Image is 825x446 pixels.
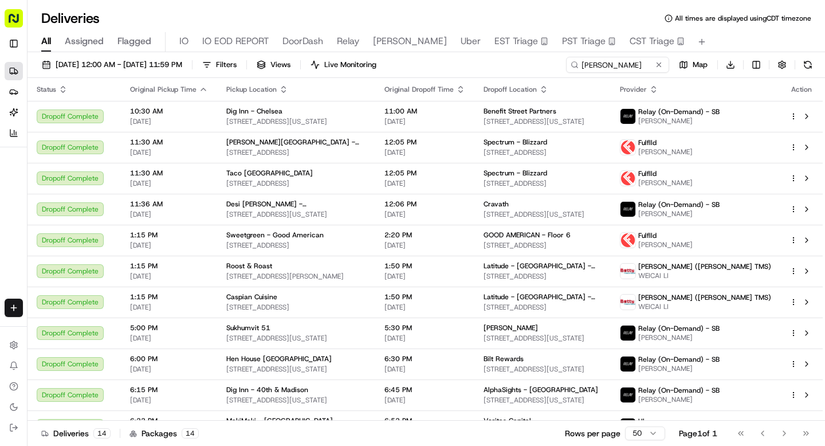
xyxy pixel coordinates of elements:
[130,107,208,116] span: 10:30 AM
[638,138,657,147] span: Fulflld
[130,272,208,281] span: [DATE]
[226,117,366,126] span: [STREET_ADDRESS][US_STATE]
[226,416,333,425] span: MakiMaki - [GEOGRAPHIC_DATA]
[484,365,602,374] span: [STREET_ADDRESS][US_STATE]
[638,355,720,364] span: Relay (On-Demand) - SB
[226,85,277,94] span: Pickup Location
[638,240,693,249] span: [PERSON_NAME]
[693,60,708,70] span: Map
[41,428,111,439] div: Deliveries
[638,333,720,342] span: [PERSON_NAME]
[182,428,199,439] div: 14
[484,416,531,425] span: Veritas Capital
[484,179,602,188] span: [STREET_ADDRESS]
[638,271,771,280] span: WEICAI LI
[620,418,635,433] img: uber-new-logo.jpeg
[93,428,111,439] div: 14
[638,147,693,157] span: [PERSON_NAME]
[620,295,635,310] img: betty.jpg
[384,385,465,394] span: 6:45 PM
[226,138,366,147] span: [PERSON_NAME][GEOGRAPHIC_DATA] - [GEOGRAPHIC_DATA]
[630,34,674,48] span: CST Triage
[384,241,465,250] span: [DATE]
[638,209,720,218] span: [PERSON_NAME]
[130,396,208,405] span: [DATE]
[324,60,376,70] span: Live Monitoring
[226,210,366,219] span: [STREET_ADDRESS][US_STATE]
[484,272,602,281] span: [STREET_ADDRESS]
[130,261,208,271] span: 1:15 PM
[270,60,290,70] span: Views
[679,428,717,439] div: Page 1 of 1
[129,428,199,439] div: Packages
[484,138,547,147] span: Spectrum - Blizzard
[41,9,100,28] h1: Deliveries
[226,179,366,188] span: [STREET_ADDRESS]
[484,385,598,394] span: AlphaSights - [GEOGRAPHIC_DATA]
[620,388,635,402] img: relay_logo_black.png
[65,34,104,48] span: Assigned
[620,326,635,341] img: relay_logo_black.png
[226,272,366,281] span: [STREET_ADDRESS][PERSON_NAME]
[484,241,602,250] span: [STREET_ADDRESS]
[384,261,465,271] span: 1:50 PM
[484,148,602,157] span: [STREET_ADDRESS]
[226,292,277,302] span: Caspian Cuisine
[197,57,242,73] button: Filters
[484,230,571,240] span: GOOD AMERICAN - Floor 6
[252,57,296,73] button: Views
[384,334,465,343] span: [DATE]
[226,107,282,116] span: Dig Inn - Chelsea
[130,385,208,394] span: 6:15 PM
[384,396,465,405] span: [DATE]
[37,57,187,73] button: [DATE] 12:00 AM - [DATE] 11:59 PM
[130,138,208,147] span: 11:30 AM
[282,34,323,48] span: DoorDash
[484,396,602,405] span: [STREET_ADDRESS][US_STATE]
[384,148,465,157] span: [DATE]
[373,34,447,48] span: [PERSON_NAME]
[620,171,635,186] img: profile_Fulflld_OnFleet_Thistle_SF.png
[130,416,208,425] span: 6:22 PM
[384,85,454,94] span: Original Dropoff Time
[484,107,556,116] span: Benefit Street Partners
[638,262,771,271] span: [PERSON_NAME] ([PERSON_NAME] TMS)
[384,210,465,219] span: [DATE]
[638,116,720,126] span: [PERSON_NAME]
[130,354,208,363] span: 6:00 PM
[226,261,272,271] span: Roost & Roast
[484,303,602,312] span: [STREET_ADDRESS]
[789,85,814,94] div: Action
[117,34,151,48] span: Flagged
[638,293,771,302] span: [PERSON_NAME] ([PERSON_NAME] TMS)
[202,34,269,48] span: IO EOD REPORT
[130,365,208,374] span: [DATE]
[384,272,465,281] span: [DATE]
[384,199,465,209] span: 12:06 PM
[384,169,465,178] span: 12:05 PM
[620,357,635,371] img: relay_logo_black.png
[638,107,720,116] span: Relay (On-Demand) - SB
[562,34,606,48] span: PST Triage
[305,57,382,73] button: Live Monitoring
[226,169,313,178] span: Taco [GEOGRAPHIC_DATA]
[226,241,366,250] span: [STREET_ADDRESS]
[638,386,720,395] span: Relay (On-Demand) - SB
[620,202,635,217] img: relay_logo_black.png
[638,302,771,311] span: WEICAI LI
[384,354,465,363] span: 6:30 PM
[800,57,816,73] button: Refresh
[130,230,208,240] span: 1:15 PM
[226,396,366,405] span: [STREET_ADDRESS][US_STATE]
[484,323,538,332] span: [PERSON_NAME]
[130,303,208,312] span: [DATE]
[179,34,188,48] span: IO
[638,395,720,404] span: [PERSON_NAME]
[638,178,693,187] span: [PERSON_NAME]
[130,169,208,178] span: 11:30 AM
[384,117,465,126] span: [DATE]
[226,354,332,363] span: Hen House [GEOGRAPHIC_DATA]
[620,264,635,279] img: betty.jpg
[620,109,635,124] img: relay_logo_black.png
[461,34,481,48] span: Uber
